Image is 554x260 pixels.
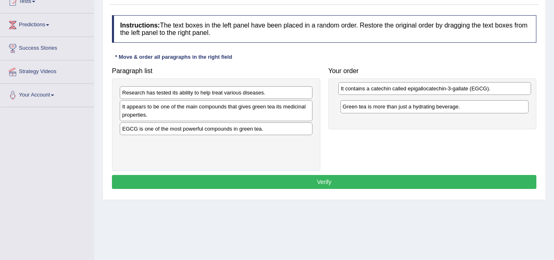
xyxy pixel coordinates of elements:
[112,53,235,61] div: * Move & order all paragraphs in the right field
[120,100,312,121] div: It appears to be one of the main compounds that gives green tea its medicinal properties.
[0,84,94,104] a: Your Account
[120,122,312,135] div: EGCG is one of the most powerful compounds in green tea.
[112,175,536,189] button: Verify
[0,37,94,58] a: Success Stories
[0,14,94,34] a: Predictions
[338,82,531,95] div: It contains a catechin called epigallocatechin-3-gallate (EGCG).
[340,100,529,113] div: Green tea is more than just a hydrating beverage.
[112,67,320,75] h4: Paragraph list
[120,22,160,29] b: Instructions:
[328,67,537,75] h4: Your order
[0,60,94,81] a: Strategy Videos
[120,86,312,99] div: Research has tested its ability to help treat various diseases.
[112,15,536,43] h4: The text boxes in the left panel have been placed in a random order. Restore the original order b...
